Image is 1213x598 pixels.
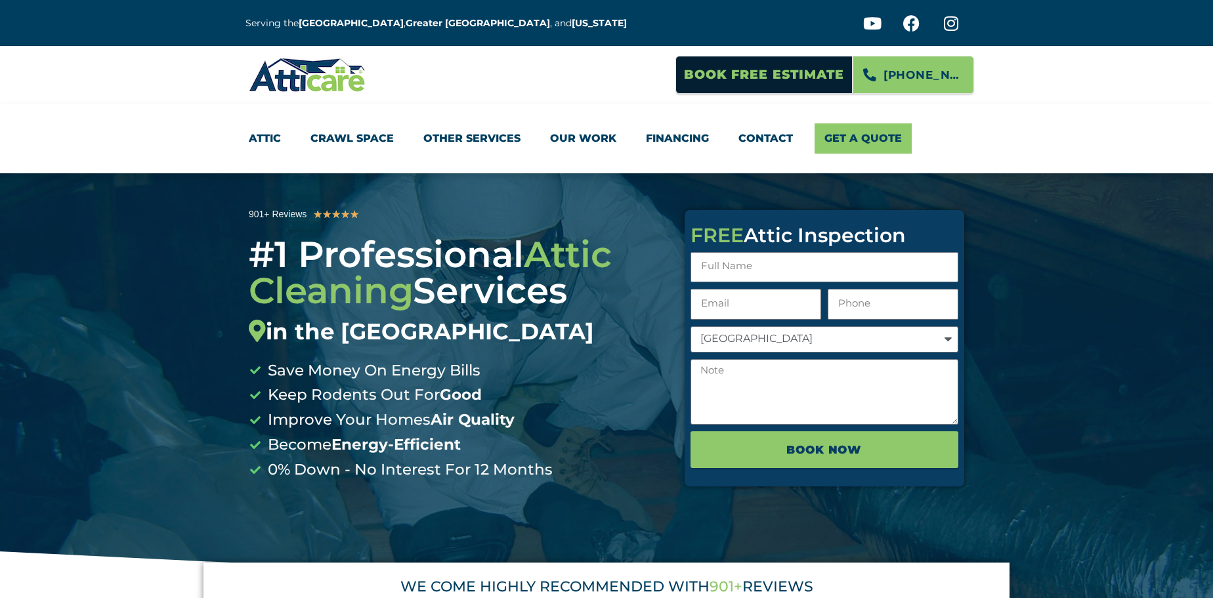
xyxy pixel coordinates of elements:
i: ★ [341,206,350,223]
span: Improve Your Homes [265,408,515,433]
span: FREE [691,223,744,247]
div: #1 Professional Services [249,236,665,345]
a: [US_STATE] [572,17,627,29]
span: Become [265,433,461,458]
nav: Menu [249,123,964,154]
a: Attic [249,123,281,154]
input: Only numbers and phone characters (#, -, *, etc) are accepted. [828,289,958,320]
div: in the [GEOGRAPHIC_DATA] [249,318,665,345]
a: Crawl Space [310,123,394,154]
input: Full Name [691,252,958,283]
span: BOOK NOW [786,438,862,461]
input: Email [691,289,821,320]
i: ★ [331,206,341,223]
a: Greater [GEOGRAPHIC_DATA] [406,17,550,29]
span: 901+ [710,578,742,595]
a: Contact [738,123,793,154]
span: Keep Rodents Out For [265,383,482,408]
i: ★ [322,206,331,223]
i: ★ [350,206,359,223]
div: 901+ Reviews [249,207,307,222]
a: Get A Quote [815,123,912,154]
a: [GEOGRAPHIC_DATA] [299,17,404,29]
button: BOOK NOW [691,431,958,468]
a: Book Free Estimate [675,56,853,94]
div: WE COME HIGHLY RECOMMENDED WITH REVIEWS [221,580,992,594]
a: Our Work [550,123,616,154]
div: 5/5 [313,206,359,223]
span: [PHONE_NUMBER] [883,64,964,86]
a: [PHONE_NUMBER] [853,56,974,94]
i: ★ [313,206,322,223]
b: Good [440,385,482,404]
a: Financing [646,123,709,154]
a: Other Services [423,123,521,154]
span: Book Free Estimate [684,62,844,87]
span: 0% Down - No Interest For 12 Months [265,458,553,482]
span: Save Money On Energy Bills [265,358,480,383]
b: Air Quality [431,410,515,429]
div: Attic Inspection [691,226,958,246]
b: Energy-Efficient [331,435,461,454]
p: Serving the , , and [245,16,637,31]
span: Attic Cleaning [249,232,612,312]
